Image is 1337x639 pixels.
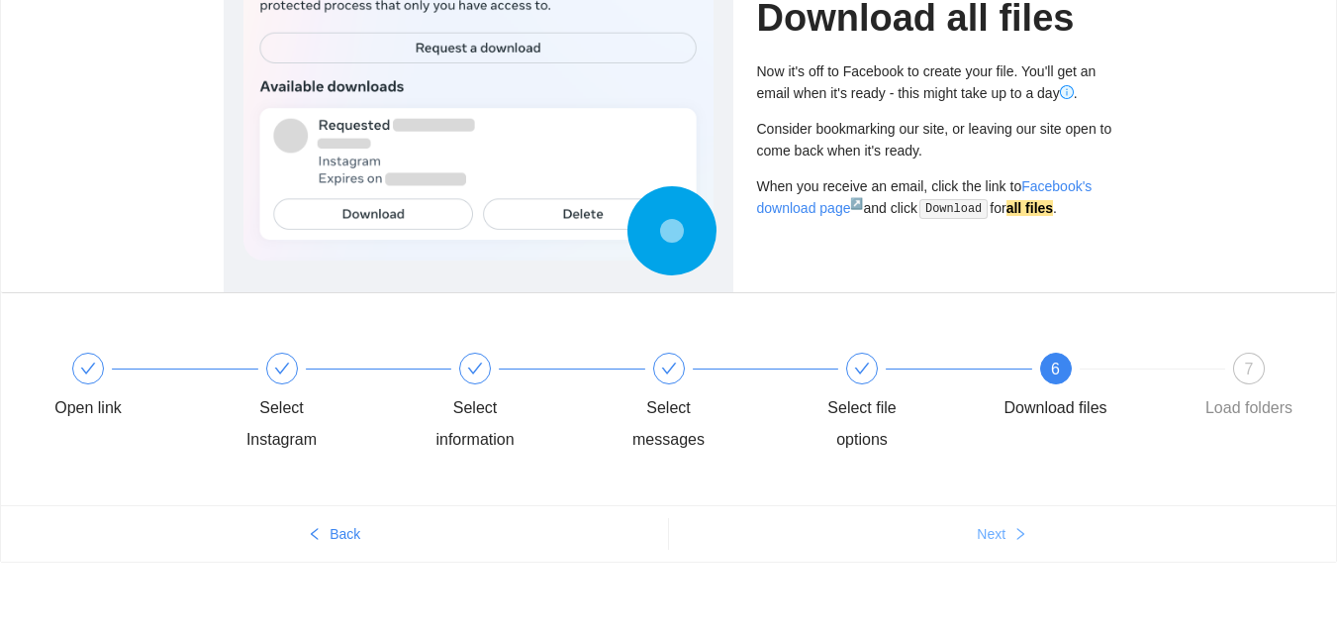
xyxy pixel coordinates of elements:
[1006,200,1053,216] strong: all files
[612,353,806,456] div: Select messages
[418,353,612,456] div: Select information
[757,118,1114,161] div: Consider bookmarking our site, or leaving our site open to come back when it's ready.
[31,353,225,424] div: Open link
[467,361,483,376] span: check
[661,361,677,376] span: check
[669,518,1337,550] button: Nextright
[612,392,726,456] div: Select messages
[1060,85,1074,99] span: info-circle
[1003,392,1106,424] div: Download files
[1013,527,1027,543] span: right
[308,527,322,543] span: left
[1205,392,1292,424] div: Load folders
[854,361,870,376] span: check
[919,199,988,219] code: Download
[418,392,532,456] div: Select information
[757,178,1093,216] a: Facebook's download page↗
[274,361,290,376] span: check
[1051,361,1060,377] span: 6
[225,392,339,456] div: Select Instagram
[1245,361,1254,377] span: 7
[977,523,1005,545] span: Next
[757,175,1114,220] div: When you receive an email, click the link to and click for .
[1192,353,1306,424] div: 7Load folders
[80,361,96,376] span: check
[805,353,999,456] div: Select file options
[54,392,122,424] div: Open link
[330,523,360,545] span: Back
[1,518,668,550] button: leftBack
[757,60,1114,104] div: Now it's off to Facebook to create your file. You'll get an email when it's ready - this might ta...
[999,353,1193,424] div: 6Download files
[225,353,419,456] div: Select Instagram
[805,392,919,456] div: Select file options
[850,197,863,209] sup: ↗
